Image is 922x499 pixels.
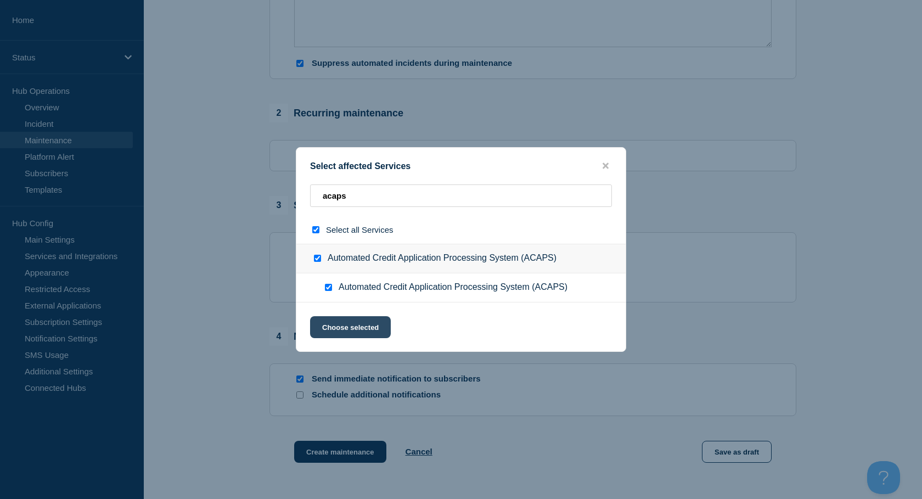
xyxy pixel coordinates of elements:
[310,316,391,338] button: Choose selected
[325,284,332,291] input: Automated Credit Application Processing System (ACAPS) checkbox
[339,282,567,293] span: Automated Credit Application Processing System (ACAPS)
[296,161,626,171] div: Select affected Services
[326,225,393,234] span: Select all Services
[314,255,321,262] input: Automated Credit Application Processing System (ACAPS) checkbox
[310,184,612,207] input: Search
[599,161,612,171] button: close button
[312,226,319,233] input: select all checkbox
[296,244,626,273] div: Automated Credit Application Processing System (ACAPS)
